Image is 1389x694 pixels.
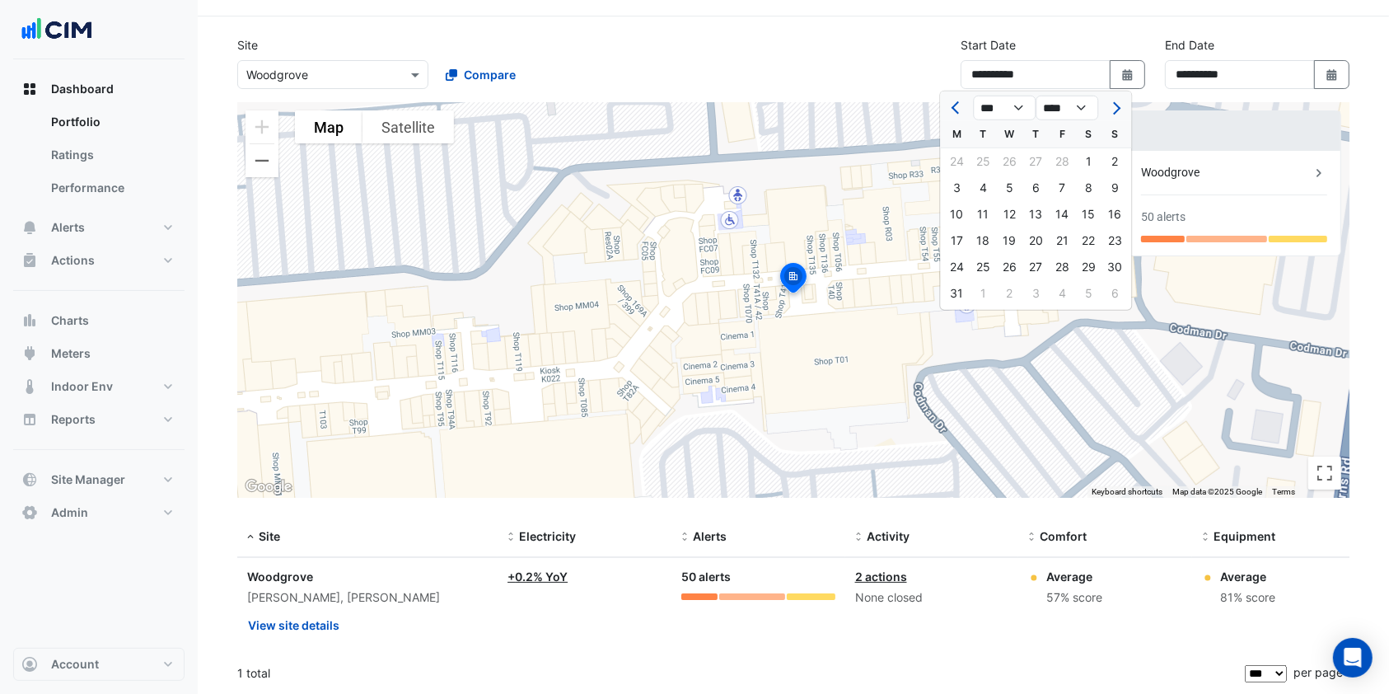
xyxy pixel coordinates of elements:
[947,95,966,121] button: Previous month
[1075,227,1101,254] div: Saturday, March 22, 2025
[51,219,85,236] span: Alerts
[51,81,114,97] span: Dashboard
[775,260,811,300] img: site-pin-selected.svg
[13,403,185,436] button: Reports
[1049,175,1075,201] div: Friday, March 7, 2025
[970,175,996,201] div: 4
[996,254,1022,280] div: 26
[1049,280,1075,307] div: 4
[1022,175,1049,201] div: Thursday, March 6, 2025
[1022,148,1049,175] div: Thursday, February 27, 2025
[13,370,185,403] button: Indoor Env
[996,201,1022,227] div: 12
[1049,201,1075,227] div: 14
[855,588,1009,607] div: None closed
[1049,148,1075,175] div: Friday, February 28, 2025
[1075,280,1101,307] div: Saturday, April 5, 2025
[1092,486,1162,498] button: Keyboard shortcuts
[996,121,1022,148] div: W
[51,656,99,673] span: Account
[1022,175,1049,201] div: 6
[13,304,185,337] button: Charts
[1049,254,1075,280] div: 28
[1165,36,1214,54] label: End Date
[247,568,488,585] div: Woodgrove
[1101,227,1128,254] div: Sunday, March 23, 2025
[961,36,1016,54] label: Start Date
[21,471,38,488] app-icon: Site Manager
[51,345,91,362] span: Meters
[21,312,38,329] app-icon: Charts
[1049,148,1075,175] div: 28
[943,148,970,175] div: Monday, February 24, 2025
[970,227,996,254] div: 18
[970,254,996,280] div: 25
[247,588,488,607] div: [PERSON_NAME], [PERSON_NAME]
[1049,227,1075,254] div: Friday, March 21, 2025
[996,175,1022,201] div: Wednesday, March 5, 2025
[1293,665,1343,679] span: per page
[855,570,907,584] a: 2 actions
[1075,254,1101,280] div: Saturday, March 29, 2025
[943,280,970,307] div: 31
[13,337,185,370] button: Meters
[21,252,38,269] app-icon: Actions
[237,653,1242,694] div: 1 total
[1075,201,1101,227] div: Saturday, March 15, 2025
[1022,201,1049,227] div: 13
[1308,457,1341,490] button: Toggle fullscreen view
[943,227,970,254] div: Monday, March 17, 2025
[996,148,1022,175] div: 26
[13,244,185,277] button: Actions
[1075,121,1101,148] div: S
[970,227,996,254] div: Tuesday, March 18, 2025
[1049,227,1075,254] div: 21
[247,611,340,640] button: View site details
[13,211,185,244] button: Alerts
[996,201,1022,227] div: Wednesday, March 12, 2025
[21,378,38,395] app-icon: Indoor Env
[1220,568,1275,585] div: Average
[51,504,88,521] span: Admin
[943,121,970,148] div: M
[1272,487,1295,496] a: Terms
[1325,68,1340,82] fa-icon: Select Date
[996,280,1022,307] div: Wednesday, April 2, 2025
[1105,95,1125,121] button: Next month
[1101,254,1128,280] div: Sunday, March 30, 2025
[1075,201,1101,227] div: 15
[943,175,970,201] div: Monday, March 3, 2025
[13,463,185,496] button: Site Manager
[996,280,1022,307] div: 2
[1049,121,1075,148] div: F
[1101,148,1128,175] div: 2
[1101,254,1128,280] div: 30
[1101,201,1128,227] div: Sunday, March 16, 2025
[1075,148,1101,175] div: 1
[1022,148,1049,175] div: 27
[21,219,38,236] app-icon: Alerts
[1220,588,1275,607] div: 81% score
[20,13,94,46] img: Company Logo
[1022,254,1049,280] div: Thursday, March 27, 2025
[943,201,970,227] div: Monday, March 10, 2025
[970,148,996,175] div: 25
[943,280,970,307] div: Monday, March 31, 2025
[1141,209,1186,226] div: 50 alerts
[1101,227,1128,254] div: 23
[51,312,89,329] span: Charts
[970,201,996,227] div: Tuesday, March 11, 2025
[38,171,185,204] a: Performance
[867,529,910,543] span: Activity
[38,138,185,171] a: Ratings
[519,529,576,543] span: Electricity
[246,110,278,143] button: Zoom in
[996,175,1022,201] div: 5
[1049,201,1075,227] div: Friday, March 14, 2025
[1333,638,1373,678] div: Open Intercom Messenger
[970,280,996,307] div: 1
[435,60,526,89] button: Compare
[1075,280,1101,307] div: 5
[693,529,727,543] span: Alerts
[943,148,970,175] div: 24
